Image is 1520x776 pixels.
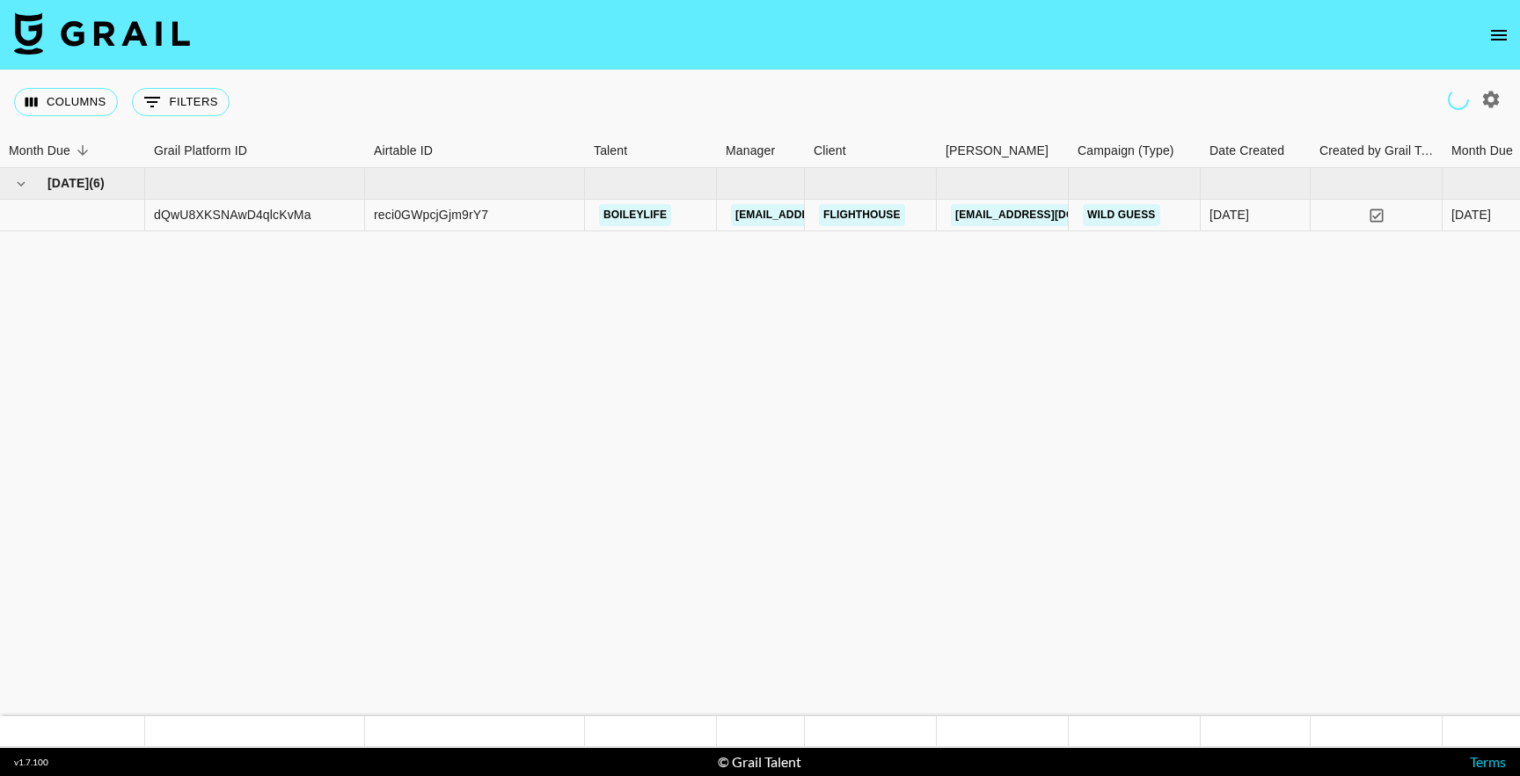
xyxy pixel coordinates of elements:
[89,174,105,192] span: ( 6 )
[1319,134,1439,168] div: Created by Grail Team
[599,204,671,226] a: boileylife
[594,134,627,168] div: Talent
[814,134,846,168] div: Client
[47,174,89,192] span: [DATE]
[731,204,928,226] a: [EMAIL_ADDRESS][DOMAIN_NAME]
[374,134,433,168] div: Airtable ID
[819,204,905,226] a: Flighthouse
[585,134,717,168] div: Talent
[1083,204,1160,226] a: wild guess
[9,172,33,196] button: hide children
[951,204,1148,226] a: [EMAIL_ADDRESS][DOMAIN_NAME]
[1078,134,1174,168] div: Campaign (Type)
[154,134,247,168] div: Grail Platform ID
[1209,134,1284,168] div: Date Created
[374,206,488,223] div: reci0GWpcjGjm9rY7
[726,134,775,168] div: Manager
[805,134,937,168] div: Client
[14,12,190,55] img: Grail Talent
[717,134,805,168] div: Manager
[145,134,365,168] div: Grail Platform ID
[1069,134,1201,168] div: Campaign (Type)
[1443,84,1472,113] span: Refreshing managers, clients, users, talent, campaigns...
[946,134,1049,168] div: [PERSON_NAME]
[9,134,70,168] div: Month Due
[1201,134,1311,168] div: Date Created
[1209,206,1249,223] div: 10/09/2025
[70,138,95,163] button: Sort
[1481,18,1516,53] button: open drawer
[132,88,230,116] button: Show filters
[718,753,801,771] div: © Grail Talent
[14,757,48,768] div: v 1.7.100
[1311,134,1443,168] div: Created by Grail Team
[1451,206,1491,223] div: Sep '25
[14,88,118,116] button: Select columns
[154,206,311,223] div: dQwU8XKSNAwD4qlcKvMa
[1451,134,1513,168] div: Month Due
[365,134,585,168] div: Airtable ID
[1470,753,1506,770] a: Terms
[937,134,1069,168] div: Booker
